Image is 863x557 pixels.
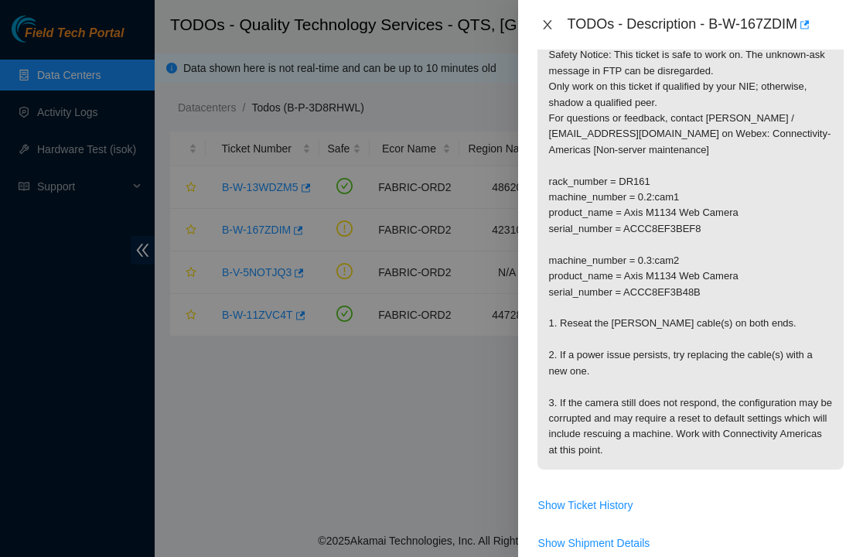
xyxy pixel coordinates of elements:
span: Show Shipment Details [538,535,650,552]
button: Close [537,18,558,32]
div: TODOs - Description - B-W-167ZDIM [568,12,844,37]
button: Show Ticket History [537,493,634,518]
span: Show Ticket History [538,497,633,514]
button: Show Shipment Details [537,531,651,555]
span: close [541,19,554,31]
